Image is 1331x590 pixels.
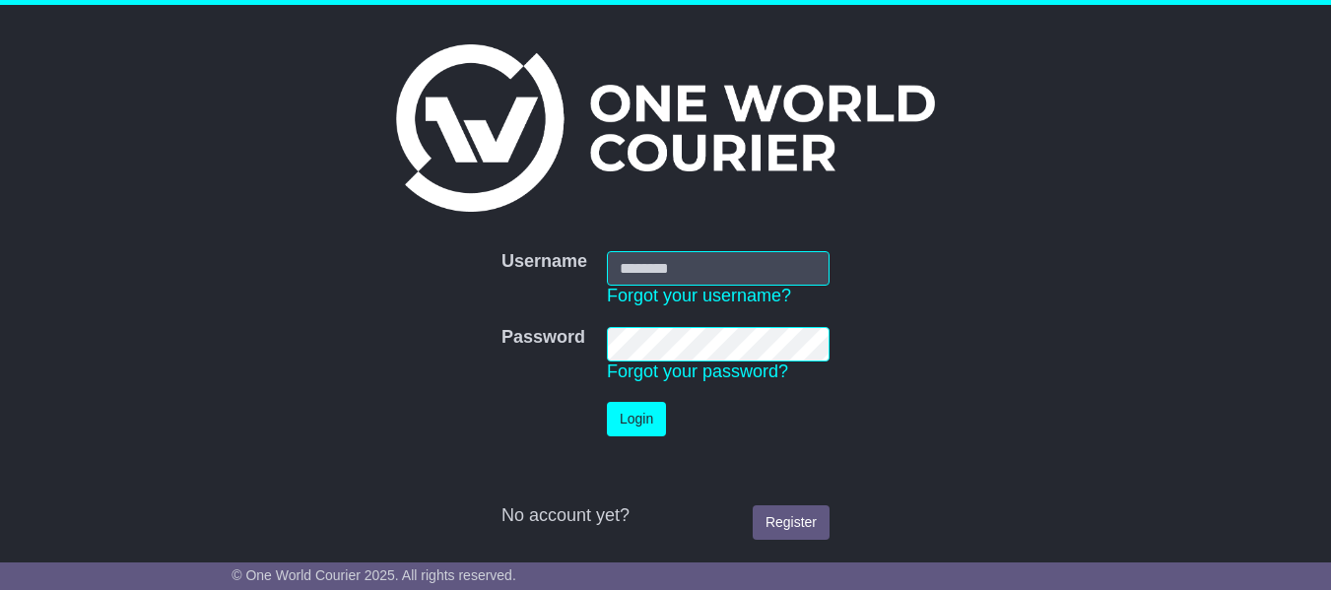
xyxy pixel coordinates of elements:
button: Login [607,402,666,436]
span: © One World Courier 2025. All rights reserved. [232,567,516,583]
img: One World [396,44,934,212]
div: No account yet? [501,505,830,527]
label: Username [501,251,587,273]
a: Forgot your password? [607,361,788,381]
a: Forgot your username? [607,286,791,305]
a: Register [753,505,830,540]
label: Password [501,327,585,349]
